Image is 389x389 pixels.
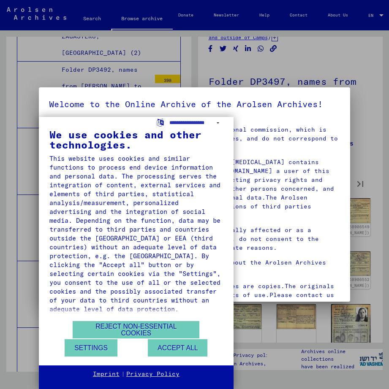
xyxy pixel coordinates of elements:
[73,321,199,338] button: Reject non-essential cookies
[126,370,180,378] a: Privacy Policy
[148,339,207,357] button: Accept all
[49,130,223,150] div: We use cookies and other technologies.
[93,370,120,378] a: Imprint
[49,154,223,313] div: This website uses cookies and similar functions to process end device information and personal da...
[65,339,117,357] button: Settings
